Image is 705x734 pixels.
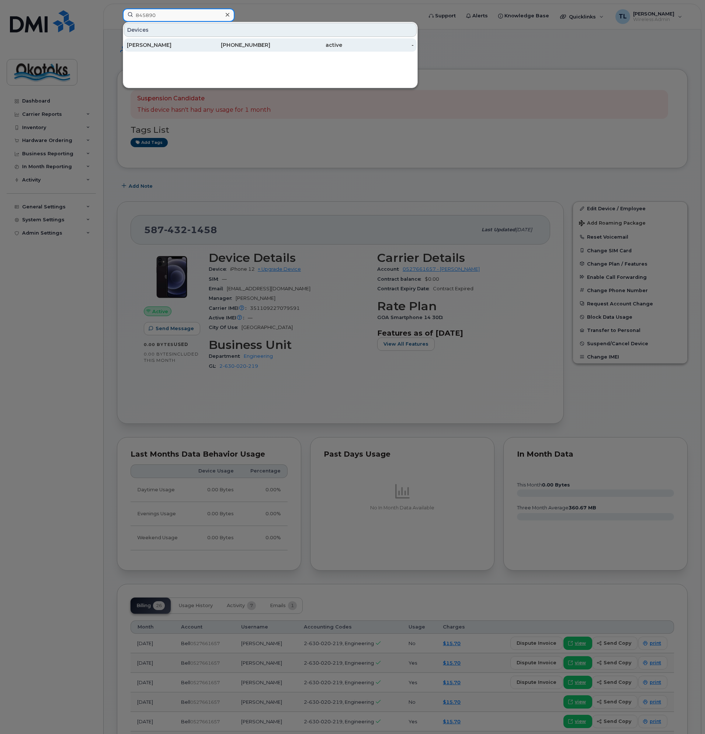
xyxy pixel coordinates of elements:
[124,23,417,37] div: Devices
[199,41,271,49] div: [PHONE_NUMBER]
[127,41,199,49] div: [PERSON_NAME]
[270,41,342,49] div: active
[124,38,417,52] a: [PERSON_NAME][PHONE_NUMBER]active-
[342,41,414,49] div: -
